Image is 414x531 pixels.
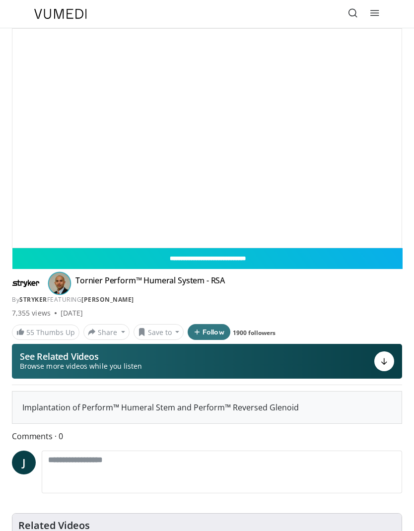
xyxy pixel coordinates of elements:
[12,430,402,443] span: Comments 0
[12,451,36,474] a: J
[83,324,130,340] button: Share
[26,328,34,337] span: 55
[12,325,79,340] a: 55 Thumbs Up
[75,275,225,291] h4: Tornier Perform™ Humeral System - RSA
[12,29,402,248] video-js: Video Player
[134,324,184,340] button: Save to
[12,275,40,291] img: Stryker
[12,344,402,379] button: See Related Videos Browse more videos while you listen
[12,308,51,318] span: 7,355 views
[12,392,402,423] div: Implantation of Perform™ Humeral Stem and Perform™ Reversed Glenoid
[20,361,142,371] span: Browse more videos while you listen
[34,9,87,19] img: VuMedi Logo
[20,351,142,361] p: See Related Videos
[61,308,83,318] div: [DATE]
[233,329,276,337] a: 1900 followers
[48,271,71,295] img: Avatar
[188,324,230,340] button: Follow
[19,295,47,304] a: Stryker
[12,295,402,304] div: By FEATURING
[81,295,134,304] a: [PERSON_NAME]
